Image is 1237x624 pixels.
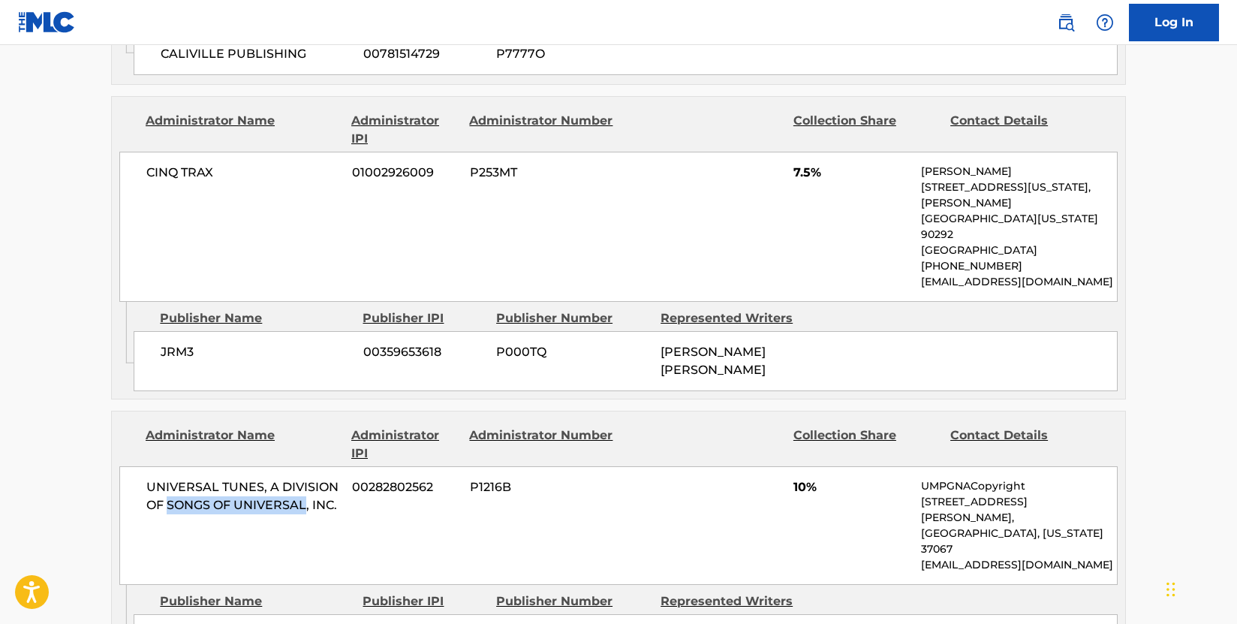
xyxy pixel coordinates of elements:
p: [GEOGRAPHIC_DATA] [921,243,1117,258]
div: Administrator IPI [351,112,458,148]
span: [PERSON_NAME] [PERSON_NAME] [661,345,766,377]
span: 01002926009 [352,164,459,182]
div: Publisher Name [160,309,351,327]
div: Contact Details [950,112,1096,148]
div: Publisher Number [496,592,649,610]
div: Help [1090,8,1120,38]
span: P253MT [470,164,615,182]
div: Administrator Name [146,112,340,148]
p: [STREET_ADDRESS][PERSON_NAME], [921,494,1117,526]
div: Publisher Name [160,592,351,610]
p: [EMAIL_ADDRESS][DOMAIN_NAME] [921,274,1117,290]
iframe: Chat Widget [1162,552,1237,624]
a: Log In [1129,4,1219,41]
span: 00781514729 [363,45,485,63]
div: Drag [1166,567,1175,612]
div: Contact Details [950,427,1096,463]
div: Administrator Number [469,427,615,463]
span: CALIVILLE PUBLISHING [161,45,352,63]
img: help [1096,14,1114,32]
span: 00282802562 [352,478,459,496]
span: P7777O [496,45,649,63]
img: MLC Logo [18,11,76,33]
div: Publisher IPI [363,309,485,327]
span: JRM3 [161,343,352,361]
p: [PERSON_NAME][GEOGRAPHIC_DATA][US_STATE] 90292 [921,195,1117,243]
div: Represented Writers [661,592,814,610]
div: Publisher Number [496,309,649,327]
p: [PERSON_NAME] [921,164,1117,179]
p: UMPGNACopyright [921,478,1117,494]
img: search [1057,14,1075,32]
a: Public Search [1051,8,1081,38]
div: Administrator Number [469,112,615,148]
span: 10% [793,478,910,496]
div: Collection Share [793,112,939,148]
div: Administrator Name [146,427,340,463]
p: [EMAIL_ADDRESS][DOMAIN_NAME] [921,557,1117,573]
span: CINQ TRAX [146,164,341,182]
div: Represented Writers [661,309,814,327]
span: P000TQ [496,343,649,361]
p: [GEOGRAPHIC_DATA], [US_STATE] 37067 [921,526,1117,557]
p: [STREET_ADDRESS][US_STATE], [921,179,1117,195]
p: [PHONE_NUMBER] [921,258,1117,274]
span: 00359653618 [363,343,485,361]
span: 7.5% [793,164,910,182]
div: Publisher IPI [363,592,485,610]
div: Administrator IPI [351,427,458,463]
span: P1216B [470,478,615,496]
div: Collection Share [793,427,939,463]
span: UNIVERSAL TUNES, A DIVISION OF SONGS OF UNIVERSAL, INC. [146,478,341,514]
